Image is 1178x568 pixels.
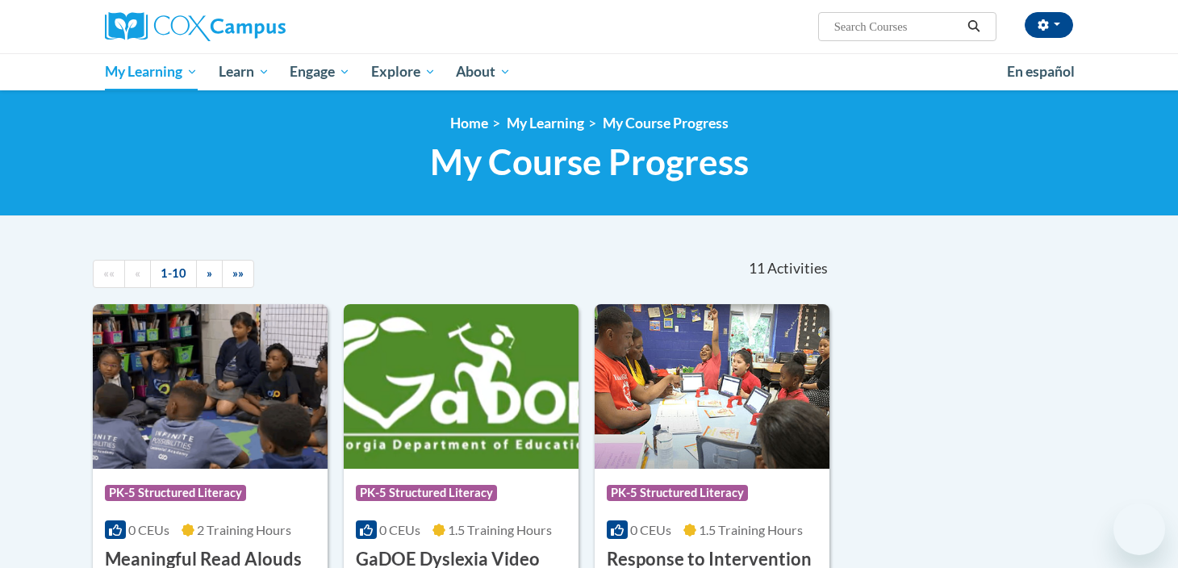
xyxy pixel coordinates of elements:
[128,522,169,537] span: 0 CEUs
[833,17,962,36] input: Search Courses
[103,266,115,280] span: ««
[197,522,291,537] span: 2 Training Hours
[94,53,208,90] a: My Learning
[105,12,286,41] img: Cox Campus
[207,266,212,280] span: »
[448,522,552,537] span: 1.5 Training Hours
[219,62,269,81] span: Learn
[595,304,829,469] img: Course Logo
[607,485,748,501] span: PK-5 Structured Literacy
[279,53,361,90] a: Engage
[222,260,254,288] a: End
[93,260,125,288] a: Begining
[105,62,198,81] span: My Learning
[603,115,729,132] a: My Course Progress
[124,260,151,288] a: Previous
[996,55,1085,89] a: En español
[962,17,986,36] button: Search
[356,485,497,501] span: PK-5 Structured Literacy
[93,304,328,469] img: Course Logo
[507,115,584,132] a: My Learning
[105,12,411,41] a: Cox Campus
[208,53,280,90] a: Learn
[1007,63,1075,80] span: En español
[1025,12,1073,38] button: Account Settings
[450,115,488,132] a: Home
[150,260,197,288] a: 1-10
[290,62,350,81] span: Engage
[630,522,671,537] span: 0 CEUs
[456,62,511,81] span: About
[371,62,436,81] span: Explore
[699,522,803,537] span: 1.5 Training Hours
[767,260,828,278] span: Activities
[1113,503,1165,555] iframe: Button to launch messaging window
[749,260,765,278] span: 11
[196,260,223,288] a: Next
[232,266,244,280] span: »»
[105,485,246,501] span: PK-5 Structured Literacy
[361,53,446,90] a: Explore
[430,140,749,183] span: My Course Progress
[135,266,140,280] span: «
[446,53,522,90] a: About
[379,522,420,537] span: 0 CEUs
[81,53,1097,90] div: Main menu
[344,304,579,469] img: Course Logo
